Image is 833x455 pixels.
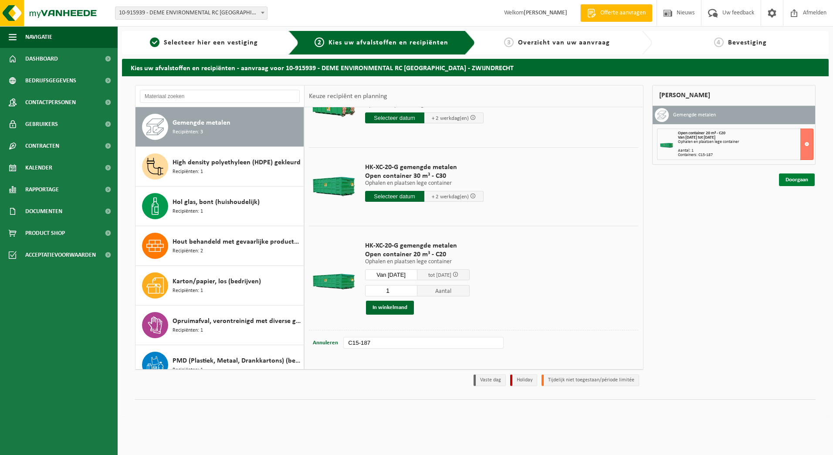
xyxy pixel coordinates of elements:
span: Contracten [25,135,59,157]
span: Open container 20 m³ - C20 [678,131,725,136]
span: Opruimafval, verontreinigd met diverse gevaarlijke afvalstoffen [173,316,301,326]
span: Bedrijfsgegevens [25,70,76,92]
span: 4 [714,37,724,47]
span: HK-XC-20-G gemengde metalen [365,241,470,250]
span: tot [DATE] [428,272,451,278]
span: Recipiënten: 1 [173,207,203,216]
a: 1Selecteer hier een vestiging [126,37,281,48]
div: Keuze recipiënt en planning [305,85,392,107]
span: Hol glas, bont (huishoudelijk) [173,197,260,207]
li: Tijdelijk niet toegestaan/période limitée [542,374,639,386]
button: In winkelmand [366,301,414,315]
button: PMD (Plastiek, Metaal, Drankkartons) (bedrijven) Recipiënten: 1 [135,345,304,385]
span: + 2 werkdag(en) [432,194,469,200]
span: 2 [315,37,324,47]
a: Offerte aanvragen [580,4,652,22]
span: Recipiënten: 1 [173,168,203,176]
div: Containers: C15-187 [678,153,813,157]
span: High density polyethyleen (HDPE) gekleurd [173,157,301,168]
span: 1 [150,37,159,47]
span: Gebruikers [25,113,58,135]
span: Offerte aanvragen [598,9,648,17]
span: Bevestiging [728,39,767,46]
input: Selecteer datum [365,269,417,280]
div: Ophalen en plaatsen lege container [678,140,813,144]
span: Hout behandeld met gevaarlijke producten (C), treinbilzen [173,237,301,247]
span: Contactpersonen [25,92,76,113]
li: Holiday [510,374,537,386]
div: Aantal: 1 [678,149,813,153]
h2: Kies uw afvalstoffen en recipiënten - aanvraag voor 10-915939 - DEME ENVIRONMENTAL RC [GEOGRAPHIC... [122,59,829,76]
strong: [PERSON_NAME] [524,10,567,16]
button: High density polyethyleen (HDPE) gekleurd Recipiënten: 1 [135,147,304,187]
span: + 2 werkdag(en) [432,115,469,121]
span: Open container 20 m³ - C20 [365,250,470,259]
span: Recipiënten: 3 [173,128,203,136]
span: 10-915939 - DEME ENVIRONMENTAL RC ANTWERPEN - ZWIJNDRECHT [115,7,267,19]
span: Open container 30 m³ - C30 [365,172,484,180]
p: Ophalen en plaatsen lege container [365,259,470,265]
span: Documenten [25,200,62,222]
span: Acceptatievoorwaarden [25,244,96,266]
span: Annuleren [313,340,338,346]
div: [PERSON_NAME] [652,85,816,106]
button: Gemengde metalen Recipiënten: 3 [135,107,304,147]
button: Annuleren [312,337,339,349]
span: 10-915939 - DEME ENVIRONMENTAL RC ANTWERPEN - ZWIJNDRECHT [115,7,268,20]
span: Rapportage [25,179,59,200]
input: Materiaal zoeken [140,90,300,103]
span: Recipiënten: 1 [173,326,203,335]
li: Vaste dag [474,374,506,386]
span: Dashboard [25,48,58,70]
span: Kalender [25,157,52,179]
input: Selecteer datum [365,112,424,123]
span: Recipiënten: 2 [173,247,203,255]
h3: Gemengde metalen [673,108,716,122]
span: Karton/papier, los (bedrijven) [173,276,261,287]
input: bv. C10-005 [343,337,504,349]
button: Karton/papier, los (bedrijven) Recipiënten: 1 [135,266,304,306]
span: Selecteer hier een vestiging [164,39,258,46]
button: Opruimafval, verontreinigd met diverse gevaarlijke afvalstoffen Recipiënten: 1 [135,306,304,345]
span: Navigatie [25,26,52,48]
input: Selecteer datum [365,191,424,202]
span: Overzicht van uw aanvraag [518,39,610,46]
span: HK-XC-20-G gemengde metalen [365,163,484,172]
span: Recipiënten: 1 [173,287,203,295]
span: PMD (Plastiek, Metaal, Drankkartons) (bedrijven) [173,356,301,366]
span: Kies uw afvalstoffen en recipiënten [328,39,448,46]
span: Gemengde metalen [173,118,230,128]
span: Product Shop [25,222,65,244]
span: Aantal [417,285,470,296]
p: Ophalen en plaatsen lege container [365,180,484,187]
button: Hol glas, bont (huishoudelijk) Recipiënten: 1 [135,187,304,226]
a: Doorgaan [779,173,815,186]
span: 3 [504,37,514,47]
button: Hout behandeld met gevaarlijke producten (C), treinbilzen Recipiënten: 2 [135,226,304,266]
strong: Van [DATE] tot [DATE] [678,135,715,140]
span: Recipiënten: 1 [173,366,203,374]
